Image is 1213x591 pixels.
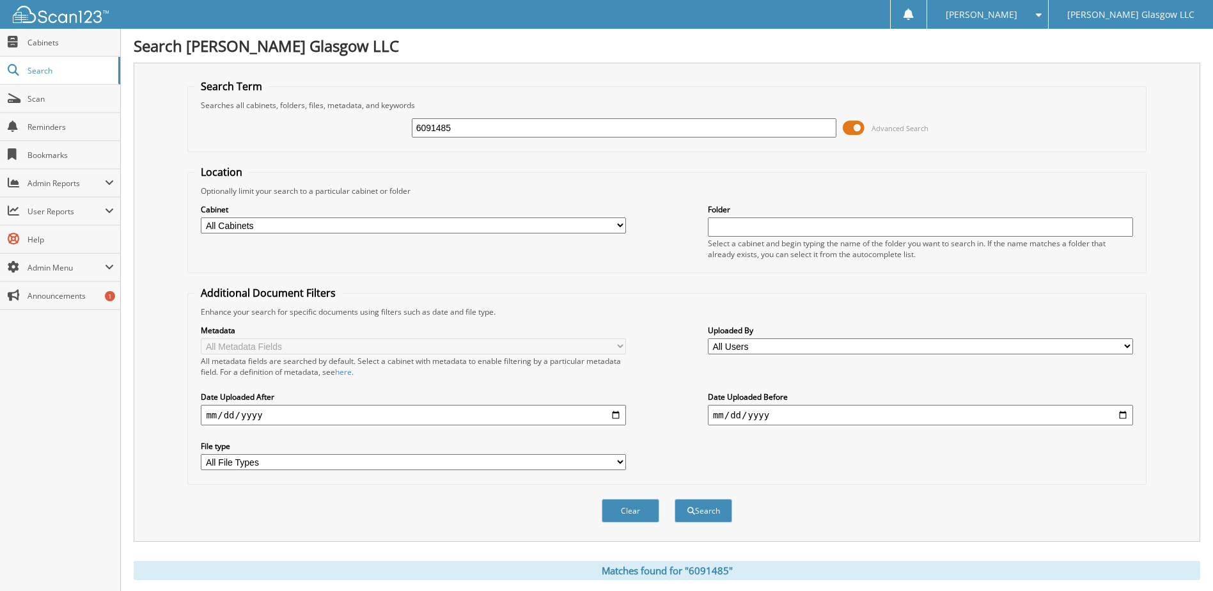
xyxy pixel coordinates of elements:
[27,290,114,301] span: Announcements
[27,37,114,48] span: Cabinets
[27,93,114,104] span: Scan
[27,262,105,273] span: Admin Menu
[201,325,626,336] label: Metadata
[27,65,112,76] span: Search
[27,122,114,132] span: Reminders
[201,441,626,452] label: File type
[201,356,626,377] div: All metadata fields are searched by default. Select a cabinet with metadata to enable filtering b...
[1067,11,1194,19] span: [PERSON_NAME] Glasgow LLC
[27,178,105,189] span: Admin Reports
[872,123,928,133] span: Advanced Search
[194,185,1139,196] div: Optionally limit your search to a particular cabinet or folder
[27,150,114,161] span: Bookmarks
[13,6,109,23] img: scan123-logo-white.svg
[201,391,626,402] label: Date Uploaded After
[194,79,269,93] legend: Search Term
[201,204,626,215] label: Cabinet
[708,405,1133,425] input: end
[946,11,1017,19] span: [PERSON_NAME]
[201,405,626,425] input: start
[105,291,115,301] div: 1
[194,286,342,300] legend: Additional Document Filters
[27,234,114,245] span: Help
[335,366,352,377] a: here
[134,561,1200,580] div: Matches found for "6091485"
[27,206,105,217] span: User Reports
[708,204,1133,215] label: Folder
[708,238,1133,260] div: Select a cabinet and begin typing the name of the folder you want to search in. If the name match...
[708,325,1133,336] label: Uploaded By
[602,499,659,523] button: Clear
[194,165,249,179] legend: Location
[194,100,1139,111] div: Searches all cabinets, folders, files, metadata, and keywords
[675,499,732,523] button: Search
[708,391,1133,402] label: Date Uploaded Before
[194,306,1139,317] div: Enhance your search for specific documents using filters such as date and file type.
[134,35,1200,56] h1: Search [PERSON_NAME] Glasgow LLC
